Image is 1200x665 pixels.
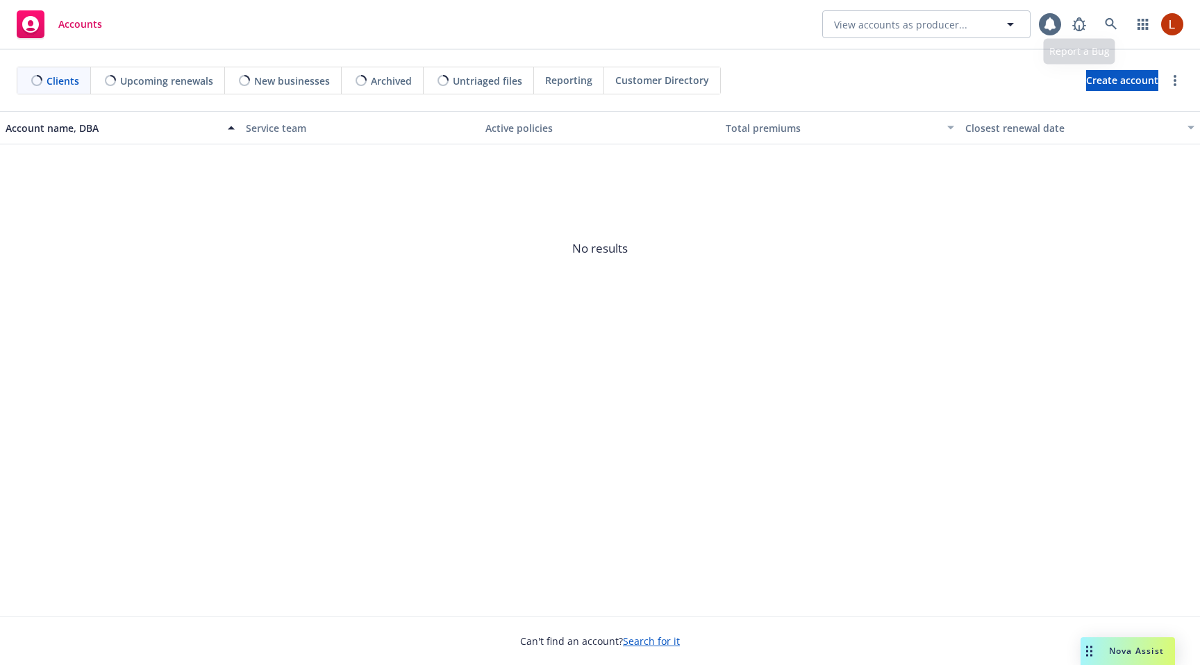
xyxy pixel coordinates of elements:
div: Drag to move [1081,637,1098,665]
span: Archived [371,74,412,88]
span: Clients [47,74,79,88]
div: Service team [246,121,475,135]
span: Create account [1086,67,1158,94]
span: Reporting [545,73,592,87]
a: Create account [1086,70,1158,91]
span: New businesses [254,74,330,88]
div: Total premiums [726,121,940,135]
img: photo [1161,13,1183,35]
button: Nova Assist [1081,637,1175,665]
button: Active policies [480,111,720,144]
span: Nova Assist [1109,645,1164,657]
button: Service team [240,111,481,144]
a: more [1167,72,1183,89]
span: Upcoming renewals [120,74,213,88]
span: View accounts as producer... [834,17,967,32]
span: Customer Directory [615,73,709,87]
div: Account name, DBA [6,121,219,135]
span: Can't find an account? [520,634,680,648]
a: Switch app [1129,10,1157,38]
button: Closest renewal date [960,111,1200,144]
span: Untriaged files [453,74,522,88]
div: Closest renewal date [965,121,1179,135]
button: View accounts as producer... [822,10,1031,38]
div: Active policies [485,121,715,135]
a: Report a Bug [1065,10,1093,38]
span: Accounts [58,19,102,30]
a: Search for it [623,634,680,648]
a: Accounts [11,5,108,44]
a: Search [1097,10,1125,38]
button: Total premiums [720,111,960,144]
